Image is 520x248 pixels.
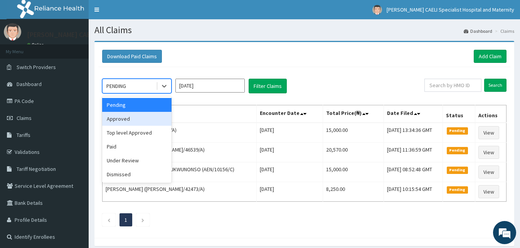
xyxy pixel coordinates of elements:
div: Dismissed [102,167,172,181]
div: Top level Approved [102,126,172,140]
td: [DATE] 13:34:36 GMT [384,123,443,143]
div: PENDING [106,82,126,90]
input: Search by HMO ID [424,79,481,92]
div: Paid [102,140,172,154]
td: [DATE] 11:36:59 GMT [384,143,443,162]
td: [DATE] 08:52:48 GMT [384,162,443,182]
a: Dashboard [464,28,492,34]
td: 15,000.00 [323,123,384,143]
td: 20,570.00 [323,143,384,162]
a: Next page [141,216,145,223]
a: View [478,185,499,198]
span: Switch Providers [17,64,56,71]
a: Add Claim [474,50,507,63]
a: View [478,126,499,139]
span: Pending [447,127,468,134]
th: Total Price(₦) [323,105,384,123]
span: Claims [17,115,32,121]
td: 8,250.00 [323,182,384,202]
img: User Image [372,5,382,15]
input: Search [484,79,507,92]
span: Pending [447,147,468,154]
td: [DATE] 10:15:54 GMT [384,182,443,202]
th: Status [443,105,475,123]
div: Approved [102,112,172,126]
span: Dashboard [17,81,42,88]
td: GODIVA ESOMFUCHUKWU CHUKWUNONSO (AEN/10156/C) [103,162,257,182]
p: [PERSON_NAME] CAELI Specialist Hospital and Maternity [27,31,197,38]
a: View [478,146,499,159]
li: Claims [493,28,514,34]
th: Date Filed [384,105,443,123]
a: Online [27,42,45,47]
a: View [478,165,499,179]
span: Tariffs [17,132,30,138]
a: Page 1 is your current page [125,216,127,223]
span: Pending [447,186,468,193]
span: [PERSON_NAME] CAELI Specialist Hospital and Maternity [387,6,514,13]
td: [PERSON_NAME] ([PERSON_NAME]/42473/A) [103,182,257,202]
td: [DATE] [257,143,323,162]
td: 15,000.00 [323,162,384,182]
div: Under Review [102,154,172,167]
td: [DATE] [257,182,323,202]
div: Pending [102,98,172,112]
th: Encounter Date [257,105,323,123]
span: Pending [447,167,468,174]
td: [DATE] [257,123,323,143]
td: [PERSON_NAME] (KML/10158/A) [103,123,257,143]
input: Select Month and Year [175,79,245,93]
button: Download Paid Claims [102,50,162,63]
td: [PERSON_NAME] ([PERSON_NAME]/46539/A) [103,143,257,162]
button: Filter Claims [249,79,287,93]
h1: All Claims [94,25,514,35]
th: Name [103,105,257,123]
img: User Image [4,23,21,40]
span: Tariff Negotiation [17,165,56,172]
td: [DATE] [257,162,323,182]
a: Previous page [107,216,111,223]
th: Actions [475,105,506,123]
